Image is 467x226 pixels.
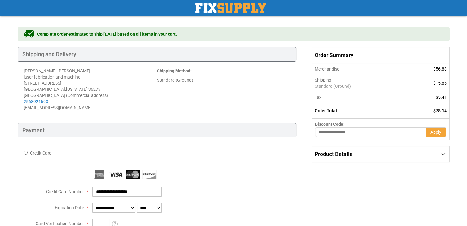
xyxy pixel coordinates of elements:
strong: : [157,68,192,73]
span: Discount Code: [315,122,344,127]
span: Credit Card [30,151,52,155]
span: $5.41 [436,95,447,100]
span: $56.88 [433,67,447,71]
img: Visa [109,170,123,179]
img: Fix Industrial Supply [195,3,266,13]
span: Expiration Date [55,205,84,210]
span: [EMAIL_ADDRESS][DOMAIN_NAME] [24,105,92,110]
div: Standard (Ground) [157,77,290,83]
span: Shipping Method [157,68,190,73]
div: Payment [18,123,297,138]
span: Product Details [315,151,352,157]
th: Tax [312,92,406,103]
a: store logo [195,3,266,13]
span: Standard (Ground) [315,83,403,89]
th: Merchandise [312,63,406,75]
span: Credit Card Number [46,189,84,194]
strong: Order Total [315,108,337,113]
div: Shipping and Delivery [18,47,297,62]
button: Apply [426,127,446,137]
span: $15.85 [433,81,447,86]
a: 2568921600 [24,99,48,104]
span: Apply [430,130,441,135]
address: [PERSON_NAME] [PERSON_NAME] laser fabrication and machine [STREET_ADDRESS] [GEOGRAPHIC_DATA] , 36... [24,68,157,111]
img: Discover [142,170,156,179]
span: $78.14 [433,108,447,113]
span: Card Verification Number [36,221,84,226]
span: Shipping [315,78,331,82]
img: MasterCard [126,170,140,179]
span: [US_STATE] [66,87,88,92]
span: Complete order estimated to ship [DATE] based on all items in your cart. [37,31,177,37]
span: Order Summary [312,47,449,63]
img: American Express [92,170,107,179]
